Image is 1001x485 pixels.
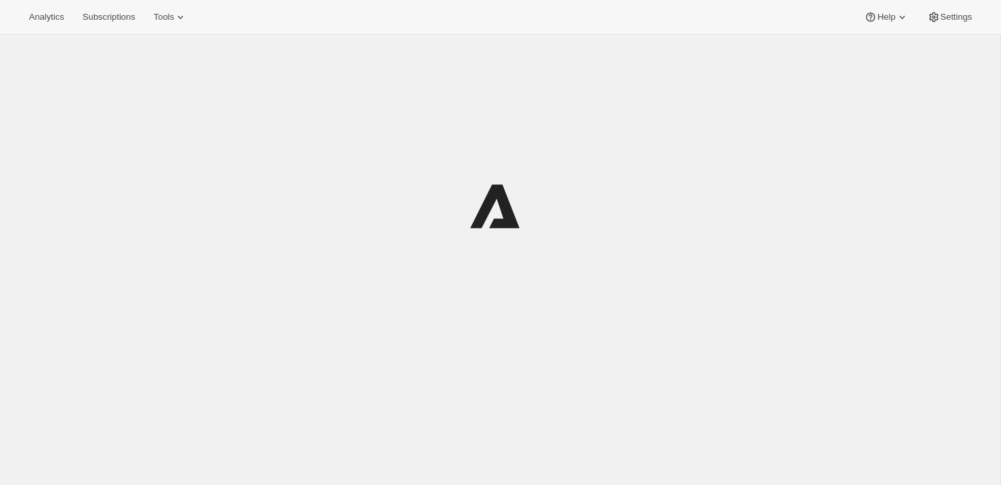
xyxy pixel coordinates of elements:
[940,12,972,22] span: Settings
[82,12,135,22] span: Subscriptions
[29,12,64,22] span: Analytics
[153,12,174,22] span: Tools
[856,8,916,26] button: Help
[919,8,980,26] button: Settings
[877,12,895,22] span: Help
[74,8,143,26] button: Subscriptions
[146,8,195,26] button: Tools
[21,8,72,26] button: Analytics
